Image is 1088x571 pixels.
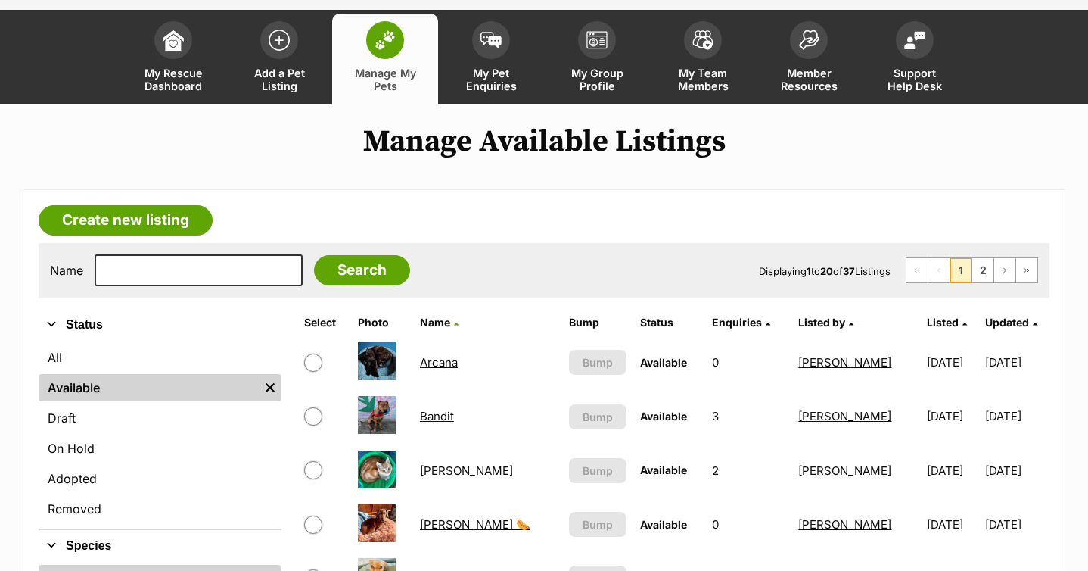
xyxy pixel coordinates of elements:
a: Listed by [798,316,853,329]
div: Status [39,341,281,529]
span: My Pet Enquiries [457,67,525,92]
button: Bump [569,458,626,483]
label: Name [50,264,83,277]
a: Updated [985,316,1037,329]
td: [DATE] [985,390,1048,442]
span: Member Resources [775,67,843,92]
span: Available [640,356,687,369]
a: Next page [994,258,1015,282]
th: Photo [352,310,412,335]
nav: Pagination [906,257,1038,283]
a: Page 2 [972,258,993,282]
a: Remove filter [259,374,281,401]
td: [DATE] [921,445,984,497]
img: help-desk-icon-fdf02630f3aa405de69fd3d07c3f3aa587a6932b1a1747fa1d2bba05be0121f9.svg [904,31,925,49]
span: translation missing: en.admin.listings.index.attributes.enquiries [712,316,762,329]
span: Name [420,316,450,329]
a: Support Help Desk [862,14,968,104]
span: Manage My Pets [351,67,419,92]
a: [PERSON_NAME] 🌭 [420,517,530,532]
th: Select [298,310,351,335]
a: [PERSON_NAME] [420,463,513,478]
button: Bump [569,512,626,537]
span: Available [640,463,687,476]
a: [PERSON_NAME] [798,517,891,532]
img: add-pet-listing-icon-0afa8454b4691262ce3f59096e99ab1cd57d4a30225e0717b998d2c9b9846f56.svg [269,30,290,51]
button: Species [39,536,281,556]
th: Status [634,310,705,335]
a: Adopted [39,465,281,492]
button: Status [39,315,281,335]
span: Listed by [798,316,845,329]
span: Listed [927,316,959,329]
span: My Group Profile [563,67,631,92]
a: Arcana [420,355,458,370]
td: 0 [706,336,791,388]
span: Bump [583,463,613,479]
a: [PERSON_NAME] [798,355,891,370]
span: Bump [583,409,613,425]
strong: 20 [820,265,833,277]
a: Available [39,374,259,401]
button: Bump [569,404,626,429]
img: group-profile-icon-3fa3cf56718a62981997c0bc7e787c4b2cf8bcc04b72c1350f741eb67cf2f40e.svg [586,31,608,49]
a: Removed [39,495,281,523]
td: [DATE] [985,445,1048,497]
a: All [39,344,281,371]
span: Support Help Desk [881,67,949,92]
strong: 37 [843,265,855,277]
a: [PERSON_NAME] [798,463,891,478]
td: [DATE] [921,336,984,388]
span: My Rescue Dashboard [139,67,207,92]
a: My Group Profile [544,14,650,104]
img: pet-enquiries-icon-7e3ad2cf08bfb03b45e93fb7055b45f3efa6380592205ae92323e6603595dc1f.svg [480,32,502,48]
a: On Hold [39,435,281,462]
span: Page 1 [950,258,971,282]
td: [DATE] [921,498,984,551]
span: First page [906,258,928,282]
span: My Team Members [669,67,737,92]
span: Available [640,518,687,531]
span: Displaying to of Listings [759,265,891,277]
a: Add a Pet Listing [226,14,332,104]
td: 3 [706,390,791,442]
a: Member Resources [756,14,862,104]
th: Bump [563,310,633,335]
a: Manage My Pets [332,14,438,104]
img: manage-my-pets-icon-02211641906a0b7f246fdf0571729dbe1e7629f14944591b6c1af311fb30b64b.svg [375,30,396,50]
a: Last page [1016,258,1037,282]
a: Create new listing [39,205,213,236]
a: [PERSON_NAME] [798,409,891,423]
img: team-members-icon-5396bd8760b3fe7c0b43da4ab00e1e3bb1a5d9ba89233759b79545d2d3fc5d0d.svg [692,30,713,50]
a: Bandit [420,409,454,423]
input: Search [314,255,410,285]
a: Enquiries [712,316,770,329]
td: 0 [706,498,791,551]
button: Bump [569,350,626,375]
img: dashboard-icon-eb2f2d2d3e046f16d808141f083e7271f6b2e854fb5c12c21221c1fb7104beca.svg [163,30,184,51]
td: [DATE] [921,390,984,442]
span: Bump [583,354,613,370]
span: Updated [985,316,1029,329]
a: My Rescue Dashboard [120,14,226,104]
a: My Team Members [650,14,756,104]
span: Available [640,410,687,423]
a: Draft [39,404,281,432]
a: My Pet Enquiries [438,14,544,104]
span: Add a Pet Listing [245,67,313,92]
a: Listed [927,316,967,329]
span: Previous page [928,258,950,282]
td: 2 [706,445,791,497]
td: [DATE] [985,498,1048,551]
img: member-resources-icon-8e73f808a243e03378d46382f2149f9095a855e16c252ad45f914b54edf8863c.svg [798,30,819,50]
span: Bump [583,516,613,532]
strong: 1 [807,265,811,277]
td: [DATE] [985,336,1048,388]
a: Name [420,316,459,329]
